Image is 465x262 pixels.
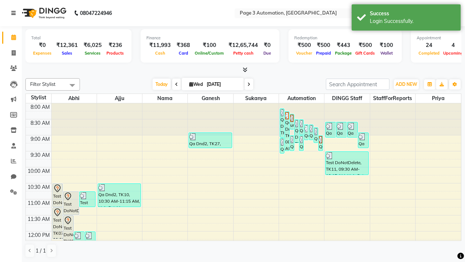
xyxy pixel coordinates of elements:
div: Qa Dnd2, TK19, 08:35 AM-09:05 AM, Hair Cut By Expert-Men [325,122,336,137]
span: Gift Cards [353,51,377,56]
div: Qa Dnd2, TK32, 09:05 AM-09:35 AM, Hair cut Below 12 years (Boy) [280,138,284,153]
div: 10:00 AM [26,167,51,175]
div: Test DoNotDelete, TK11, 09:30 AM-10:15 AM, Hair Cut-Men [325,152,368,175]
div: Qa Dnd2, TK17, 08:15 AM-09:30 AM, Hair Cut By Expert-Men,Hair Cut-Men [285,112,289,151]
span: Wallet [379,51,395,56]
div: Qa Dnd2, TK27, 08:55 AM-09:25 AM, Hair cut Below 12 years (Boy) [189,133,231,148]
span: Abhi [52,94,97,103]
span: Automation [279,94,324,103]
div: Stylist [26,94,51,102]
div: ₹500 [353,41,377,49]
div: Qa Dnd2, TK31, 09:00 AM-09:30 AM, Hair cut Below 12 years (Boy) [299,136,303,151]
div: Qa Dnd2, TK25, 08:45 AM-09:15 AM, Hair Cut By Expert-Men [314,128,318,143]
div: Qa Dnd2, TK21, 08:35 AM-09:05 AM, Hair cut Below 12 years (Boy) [347,122,357,137]
div: Qa Dnd2, TK22, 08:10 AM-09:05 AM, Special Hair Wash- Men [280,109,284,137]
div: 11:00 AM [26,199,51,207]
span: Upcoming [441,51,465,56]
span: Sales [60,51,74,56]
div: Qa Dnd2, TK29, 09:00 AM-09:30 AM, Hair cut Below 12 years (Boy) [319,136,323,151]
div: 8:30 AM [29,119,51,127]
span: Priya [416,94,461,103]
span: Due [262,51,273,56]
span: Wed [187,82,205,87]
div: ₹6,025 [81,41,105,49]
div: Test DoNotDelete, TK08, 10:45 AM-11:30 AM, Hair Cut-Men [63,192,79,215]
div: 10:30 AM [26,183,51,191]
span: Package [333,51,353,56]
span: ADD NEW [396,82,417,87]
div: ₹100 [193,41,226,49]
div: Qa Dnd2, TK18, 08:30 AM-09:00 AM, Hair cut Below 12 years (Boy) [299,120,303,135]
span: Today [153,79,171,90]
div: Redemption [294,35,396,41]
div: Test DoNotDelete, TK06, 10:30 AM-11:15 AM, Hair Cut-Men [53,184,63,207]
input: Search Appointment [326,79,389,90]
span: Online/Custom [193,51,226,56]
div: Test DoNotDelete, TK14, 12:00 PM-12:45 PM, Hair Cut-Men [85,232,95,255]
div: ₹12,65,744 [226,41,261,49]
span: Sukanya [234,94,279,103]
div: Qa Dnd2, TK24, 08:40 AM-09:10 AM, Hair Cut By Expert-Men [309,125,313,140]
div: ₹0 [31,41,53,49]
div: Login Successfully. [370,17,455,25]
img: logo [19,3,68,23]
div: ₹368 [174,41,193,49]
div: Test DoNotDelete, TK09, 11:30 AM-12:30 PM, Hair Cut-Women [63,216,73,247]
span: Filter Stylist [30,81,56,87]
div: 12:00 PM [27,231,51,239]
div: 11:30 AM [26,215,51,223]
span: Voucher [294,51,314,56]
span: DINGG Staff [324,94,369,103]
span: Nama [142,94,187,103]
span: Expenses [31,51,53,56]
input: 2025-09-03 [205,79,241,90]
button: ADD NEW [394,79,419,90]
div: ₹236 [105,41,126,49]
span: Ajju [97,94,142,103]
div: 9:30 AM [29,151,51,159]
span: Prepaid [314,51,333,56]
span: Products [105,51,126,56]
div: Qa Dnd2, TK28, 08:55 AM-09:25 AM, Hair cut Below 12 years (Boy) [358,133,368,148]
div: ₹0 [261,41,274,49]
div: Qa Dnd2, TK10, 10:30 AM-11:15 AM, Hair Cut-Men [98,184,141,207]
div: Success [370,10,455,17]
span: Card [177,51,190,56]
span: StaffForReports [370,94,415,103]
b: 08047224946 [80,3,112,23]
div: undefined, TK16, 08:20 AM-08:50 AM, Hair cut Below 12 years (Boy) [290,114,294,129]
div: Test DoNotDelete, TK07, 11:15 AM-12:15 PM, Hair Cut-Women [53,208,63,239]
div: Finance [146,35,274,41]
div: Total [31,35,126,41]
span: Completed [417,51,441,56]
div: Qa Dnd2, TK20, 08:35 AM-09:05 AM, Hair Cut By Expert-Men [336,122,347,137]
span: Petty cash [231,51,255,56]
div: ₹500 [294,41,314,49]
div: Qa Dnd2, TK23, 08:40 AM-09:10 AM, Hair Cut By Expert-Men [304,125,308,140]
span: Cash [153,51,167,56]
div: ₹500 [314,41,333,49]
div: 24 [417,41,441,49]
div: Test DoNotDelete, TK12, 10:45 AM-11:15 AM, Hair Cut By Expert-Men [80,192,95,207]
div: 8:00 AM [29,103,51,111]
div: ₹11,993 [146,41,174,49]
span: 1 / 1 [36,247,46,255]
div: Qa Dnd2, TK30, 09:00 AM-09:30 AM, Hair cut Below 12 years (Boy) [290,136,294,151]
span: Ganesh [188,94,233,103]
div: ₹443 [333,41,353,49]
div: ₹100 [377,41,396,49]
div: 9:00 AM [29,135,51,143]
span: Services [83,51,102,56]
div: Qa Dnd2, TK26, 08:30 AM-09:15 AM, Hair Cut-Men [295,120,299,143]
div: ₹12,361 [53,41,81,49]
div: 4 [441,41,465,49]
